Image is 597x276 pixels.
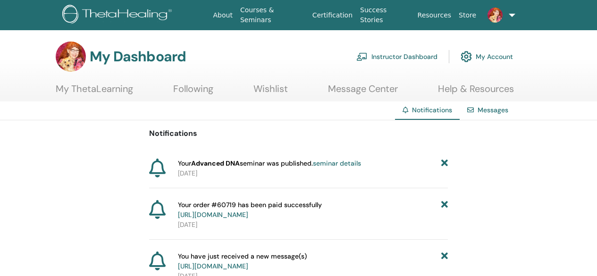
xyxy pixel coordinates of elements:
[191,159,240,167] strong: Advanced DNA
[253,83,288,101] a: Wishlist
[309,7,356,24] a: Certification
[438,83,514,101] a: Help & Resources
[178,220,448,230] p: [DATE]
[173,83,213,101] a: Following
[488,8,503,23] img: default.jpg
[56,42,86,72] img: default.jpg
[455,7,480,24] a: Store
[149,128,448,139] p: Notifications
[178,262,248,270] a: [URL][DOMAIN_NAME]
[313,159,361,167] a: seminar details
[178,251,307,271] span: You have just received a new message(s)
[461,49,472,65] img: cog.svg
[356,46,437,67] a: Instructor Dashboard
[236,1,309,29] a: Courses & Seminars
[210,7,236,24] a: About
[62,5,175,26] img: logo.png
[461,46,513,67] a: My Account
[412,106,452,114] span: Notifications
[178,168,448,178] p: [DATE]
[328,83,398,101] a: Message Center
[414,7,455,24] a: Resources
[90,48,186,65] h3: My Dashboard
[178,200,322,220] span: Your order #60719 has been paid successfully
[178,159,361,168] span: Your seminar was published.
[178,210,248,219] a: [URL][DOMAIN_NAME]
[356,1,413,29] a: Success Stories
[356,52,368,61] img: chalkboard-teacher.svg
[56,83,133,101] a: My ThetaLearning
[478,106,508,114] a: Messages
